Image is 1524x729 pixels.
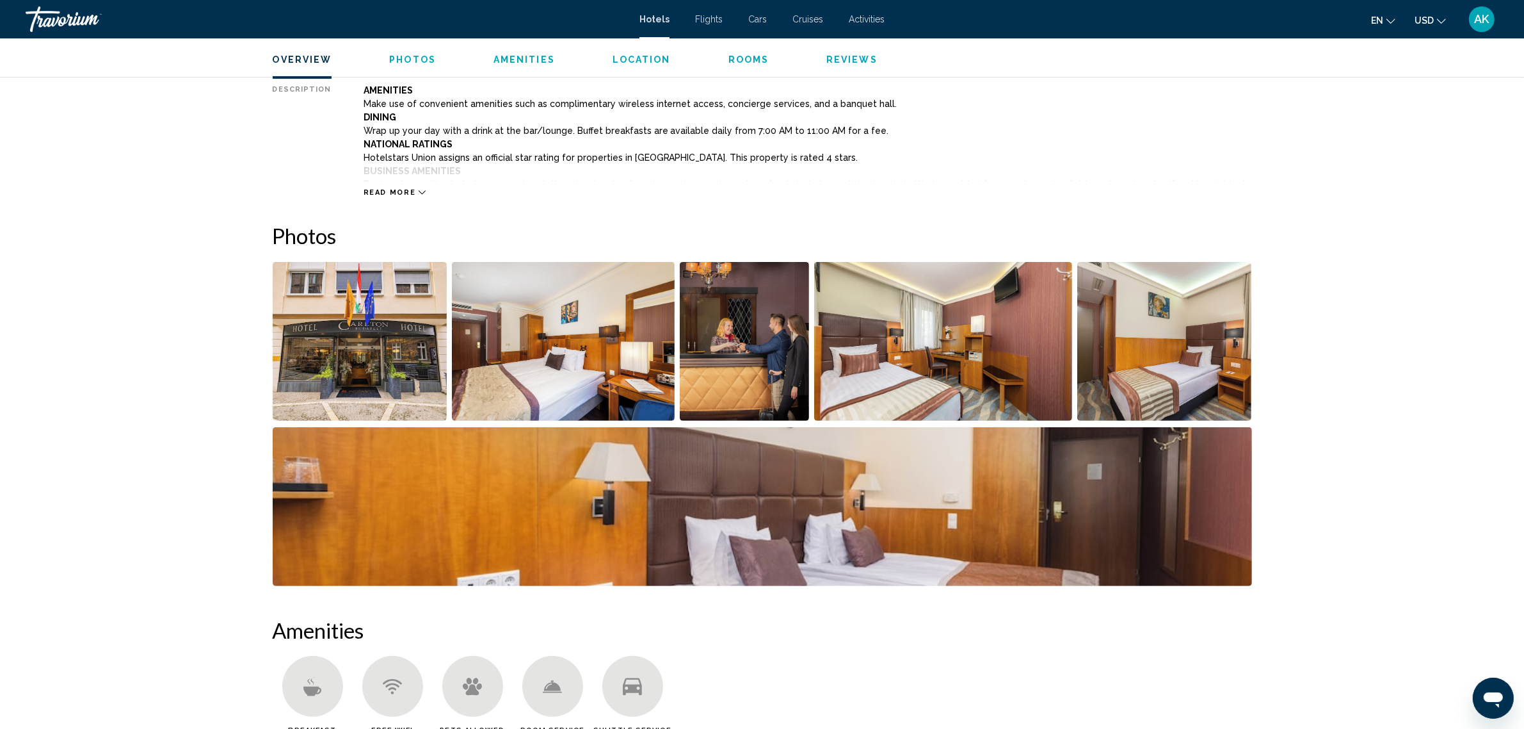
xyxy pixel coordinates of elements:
[364,188,426,197] button: Read more
[1371,11,1395,29] button: Change language
[639,14,670,24] a: Hotels
[1371,15,1383,26] span: en
[493,54,555,65] button: Amenities
[849,14,885,24] a: Activities
[826,54,878,65] button: Reviews
[364,85,413,95] b: Amenities
[273,618,1252,643] h2: Amenities
[26,6,627,32] a: Travorium
[364,152,1252,163] p: Hotelstars Union assigns an official star rating for properties in [GEOGRAPHIC_DATA]. This proper...
[613,54,671,65] button: Location
[1077,261,1252,422] button: Open full-screen image slider
[1473,678,1514,719] iframe: Button to launch messaging window
[814,261,1072,422] button: Open full-screen image slider
[1415,11,1446,29] button: Change currency
[389,54,436,65] button: Photos
[273,261,447,422] button: Open full-screen image slider
[273,85,332,181] div: Description
[1475,13,1489,26] span: AK
[695,14,723,24] a: Flights
[364,139,453,149] b: National Ratings
[364,126,1252,136] p: Wrap up your day with a drink at the bar/lounge. Buffet breakfasts are available daily from 7:00 ...
[364,112,396,122] b: Dining
[728,54,769,65] button: Rooms
[364,188,416,197] span: Read more
[680,261,810,422] button: Open full-screen image slider
[273,427,1252,587] button: Open full-screen image slider
[792,14,823,24] a: Cruises
[364,99,1252,109] p: Make use of convenient amenities such as complimentary wireless internet access, concierge servic...
[1465,6,1498,33] button: User Menu
[1415,15,1434,26] span: USD
[273,223,1252,249] h2: Photos
[452,261,675,422] button: Open full-screen image slider
[748,14,767,24] a: Cars
[273,54,332,65] button: Overview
